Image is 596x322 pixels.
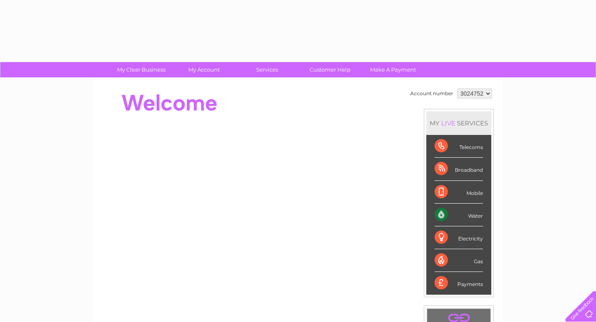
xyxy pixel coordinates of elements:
[435,158,483,180] div: Broadband
[435,249,483,272] div: Gas
[296,62,364,77] a: Customer Help
[435,135,483,158] div: Telecoms
[170,62,238,77] a: My Account
[435,272,483,294] div: Payments
[426,111,491,135] div: MY SERVICES
[440,119,457,127] div: LIVE
[435,204,483,226] div: Water
[435,226,483,249] div: Electricity
[435,181,483,204] div: Mobile
[408,87,455,101] td: Account number
[359,62,427,77] a: Make A Payment
[107,62,175,77] a: My Clear Business
[233,62,301,77] a: Services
